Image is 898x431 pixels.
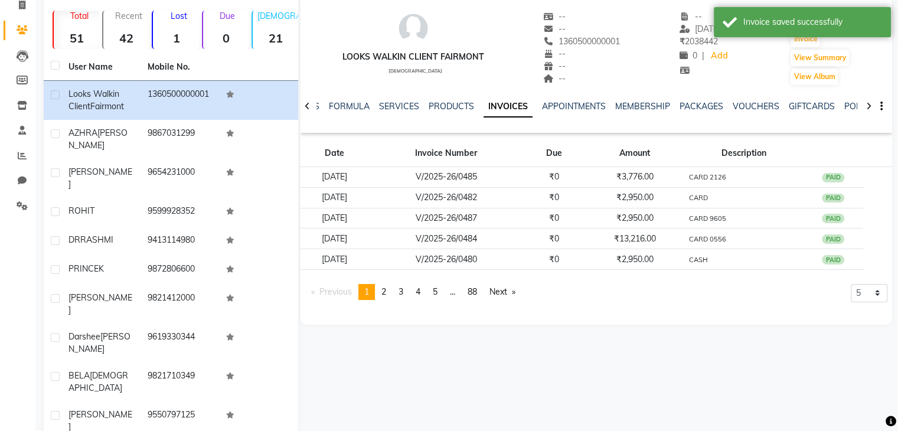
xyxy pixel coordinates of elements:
a: SERVICES [379,101,419,112]
span: RASHMI [80,234,113,245]
th: Date [301,140,369,167]
td: V/2025-26/0480 [369,249,524,270]
span: BELA [68,370,90,381]
a: POINTS [844,101,874,112]
strong: 51 [54,31,100,45]
strong: 21 [253,31,299,45]
span: ROHIT [68,205,94,216]
span: [PERSON_NAME] [68,292,132,315]
span: ₹ [680,36,685,47]
span: [DATE] [680,24,720,34]
td: 9619330344 [141,324,220,363]
strong: 1 [153,31,199,45]
th: Mobile No. [141,54,220,81]
td: [DATE] [301,228,369,249]
span: [DEMOGRAPHIC_DATA] [68,370,128,393]
span: AZHRA [68,128,97,138]
button: View Album [791,68,838,85]
span: K [99,263,104,274]
span: -- [544,11,566,22]
p: [DEMOGRAPHIC_DATA] [257,11,299,21]
strong: 42 [103,31,149,45]
td: ₹0 [524,228,584,249]
img: avatar [396,11,431,46]
nav: Pagination [305,284,522,300]
a: APPOINTMENTS [542,101,606,112]
span: [PERSON_NAME] [68,128,128,151]
td: ₹0 [524,249,584,270]
td: V/2025-26/0487 [369,208,524,228]
td: 9413114980 [141,227,220,256]
span: 1 [364,286,369,297]
small: CARD 9605 [688,214,726,223]
small: CASH [688,256,707,264]
td: 9821412000 [141,285,220,324]
td: V/2025-26/0485 [369,167,524,188]
td: ₹0 [524,187,584,208]
span: ... [450,286,455,297]
span: [DEMOGRAPHIC_DATA] [388,68,442,74]
div: Looks Walkin Client Fairmont [342,51,484,63]
small: CARD 2126 [688,173,726,181]
span: 1360500000001 [544,36,621,47]
td: [DATE] [301,249,369,270]
th: Invoice Number [369,140,524,167]
td: [DATE] [301,167,369,188]
td: V/2025-26/0484 [369,228,524,249]
a: FORMULA [329,101,370,112]
div: PAID [822,255,844,265]
a: VOUCHERS [733,101,779,112]
a: GIFTCARDS [789,101,835,112]
td: ₹2,950.00 [584,208,685,228]
span: PRINCE [68,263,99,274]
span: DR [68,234,80,245]
span: -- [544,61,566,71]
div: PAID [822,194,844,203]
td: ₹0 [524,208,584,228]
span: -- [680,11,702,22]
a: Next [484,284,521,300]
td: ₹13,216.00 [584,228,685,249]
td: [DATE] [301,187,369,208]
a: PACKAGES [680,101,723,112]
td: 9654231000 [141,159,220,198]
td: ₹2,950.00 [584,249,685,270]
span: 2 [381,286,386,297]
span: -- [544,48,566,59]
span: | [702,50,704,62]
span: Fairmont [90,101,124,112]
td: ₹0 [524,167,584,188]
span: 4 [416,286,420,297]
td: ₹3,776.00 [584,167,685,188]
th: Amount [584,140,685,167]
span: 5 [433,286,437,297]
span: -- [544,73,566,84]
p: Total [58,11,100,21]
span: -- [544,24,566,34]
td: 9599928352 [141,198,220,227]
a: MEMBERSHIP [615,101,670,112]
div: PAID [822,214,844,223]
td: 1360500000001 [141,81,220,120]
td: 9872806600 [141,256,220,285]
td: 9867031299 [141,120,220,159]
span: Previous [319,286,352,297]
th: User Name [61,54,141,81]
p: Lost [158,11,199,21]
span: Darshee [68,331,100,342]
p: Recent [108,11,149,21]
strong: 0 [203,31,249,45]
span: [PERSON_NAME] [68,166,132,190]
th: Description [685,140,803,167]
p: Due [205,11,249,21]
td: [DATE] [301,208,369,228]
span: 88 [468,286,477,297]
td: 9821710349 [141,363,220,401]
a: INVOICES [484,96,533,117]
td: V/2025-26/0482 [369,187,524,208]
td: ₹2,950.00 [584,187,685,208]
button: Invoice [791,31,820,47]
div: Invoice saved successfully [743,16,882,28]
span: 3 [399,286,403,297]
a: Add [709,48,730,64]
